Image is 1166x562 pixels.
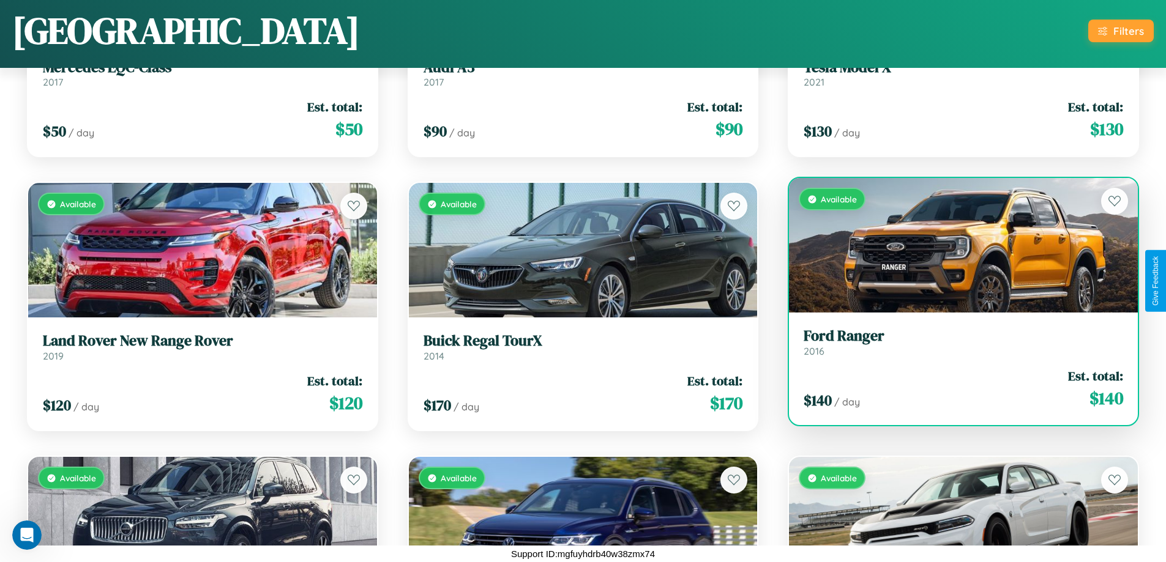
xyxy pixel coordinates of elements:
span: Available [60,473,96,483]
span: $ 90 [716,117,742,141]
h1: [GEOGRAPHIC_DATA] [12,6,360,56]
span: $ 90 [424,121,447,141]
div: Give Feedback [1151,256,1160,306]
iframe: Intercom live chat [12,520,42,550]
span: Available [821,473,857,483]
a: Buick Regal TourX2014 [424,332,743,362]
span: Est. total: [307,98,362,116]
h3: Ford Ranger [804,327,1123,345]
span: / day [449,127,475,139]
span: Est. total: [1068,98,1123,116]
span: $ 120 [43,395,71,415]
span: 2017 [43,76,63,88]
span: $ 130 [1090,117,1123,141]
a: Ford Ranger2016 [804,327,1123,357]
h3: Buick Regal TourX [424,332,743,350]
span: $ 140 [1089,386,1123,410]
span: $ 170 [424,395,451,415]
span: 2017 [424,76,444,88]
a: Audi A32017 [424,59,743,89]
div: Filters [1113,24,1144,37]
span: / day [834,127,860,139]
span: $ 120 [329,391,362,415]
p: Support ID: mgfuyhdrb40w38zmx74 [511,545,655,562]
span: / day [73,401,99,413]
span: $ 50 [43,121,66,141]
span: 2014 [424,350,444,362]
a: Land Rover New Range Rover2019 [43,332,362,362]
span: 2021 [804,76,824,88]
span: 2016 [804,345,824,357]
span: Available [441,473,477,483]
span: Available [821,194,857,204]
span: / day [834,396,860,408]
span: $ 170 [710,391,742,415]
span: Available [441,199,477,209]
span: $ 130 [804,121,832,141]
span: Est. total: [687,372,742,390]
span: $ 50 [335,117,362,141]
a: Mercedes EQC-Class2017 [43,59,362,89]
span: / day [69,127,94,139]
span: Est. total: [1068,367,1123,385]
h3: Land Rover New Range Rover [43,332,362,350]
span: $ 140 [804,390,832,410]
span: Est. total: [307,372,362,390]
button: Filters [1088,20,1154,42]
span: Available [60,199,96,209]
span: Est. total: [687,98,742,116]
span: / day [454,401,479,413]
a: Tesla Model X2021 [804,59,1123,89]
span: 2019 [43,350,64,362]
